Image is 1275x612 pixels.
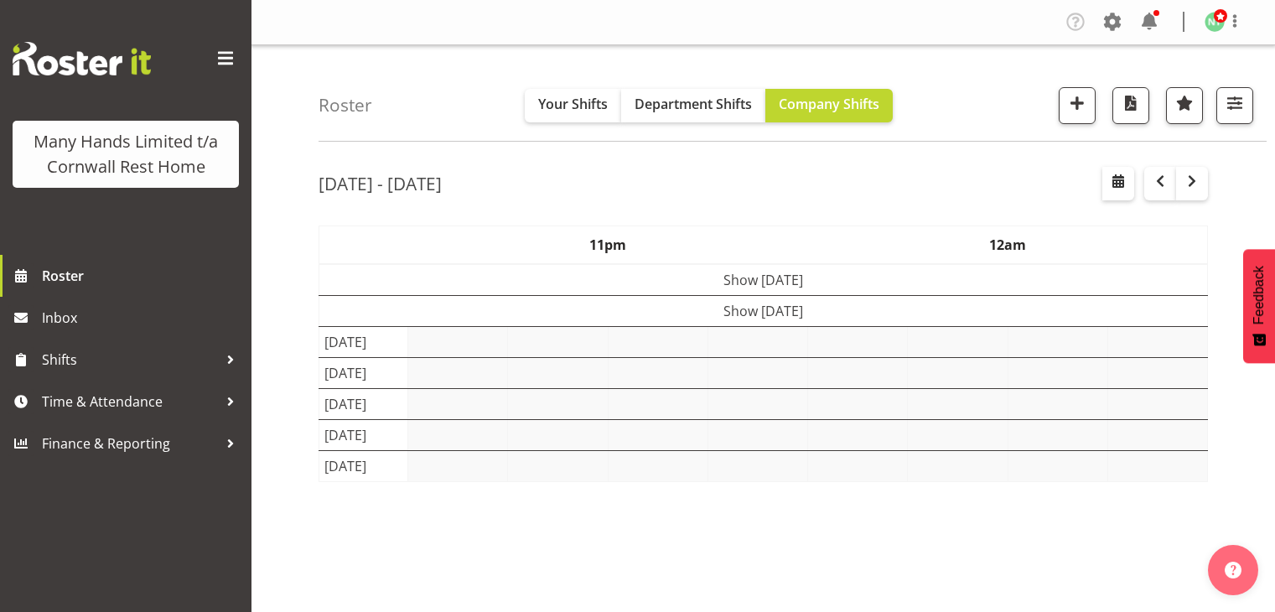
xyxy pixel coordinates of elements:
span: Your Shifts [538,95,608,113]
th: 11pm [408,226,808,264]
h2: [DATE] - [DATE] [319,173,442,194]
td: [DATE] [319,419,408,450]
td: Show [DATE] [319,295,1208,326]
img: nicola-thompson1511.jpg [1205,12,1225,32]
div: Many Hands Limited t/a Cornwall Rest Home [29,129,222,179]
button: Highlight an important date within the roster. [1166,87,1203,124]
button: Select a specific date within the roster. [1102,167,1134,200]
button: Company Shifts [765,89,893,122]
td: [DATE] [319,450,408,481]
button: Department Shifts [621,89,765,122]
th: 12am [808,226,1208,264]
span: Company Shifts [779,95,879,113]
span: Department Shifts [635,95,752,113]
button: Your Shifts [525,89,621,122]
button: Feedback - Show survey [1243,249,1275,363]
span: Roster [42,263,243,288]
span: Finance & Reporting [42,431,218,456]
img: Rosterit website logo [13,42,151,75]
span: Inbox [42,305,243,330]
img: help-xxl-2.png [1225,562,1241,578]
span: Shifts [42,347,218,372]
button: Download a PDF of the roster according to the set date range. [1112,87,1149,124]
td: [DATE] [319,326,408,357]
td: [DATE] [319,388,408,419]
span: Feedback [1252,266,1267,324]
h4: Roster [319,96,372,115]
button: Filter Shifts [1216,87,1253,124]
td: Show [DATE] [319,264,1208,296]
td: [DATE] [319,357,408,388]
button: Add a new shift [1059,87,1096,124]
span: Time & Attendance [42,389,218,414]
